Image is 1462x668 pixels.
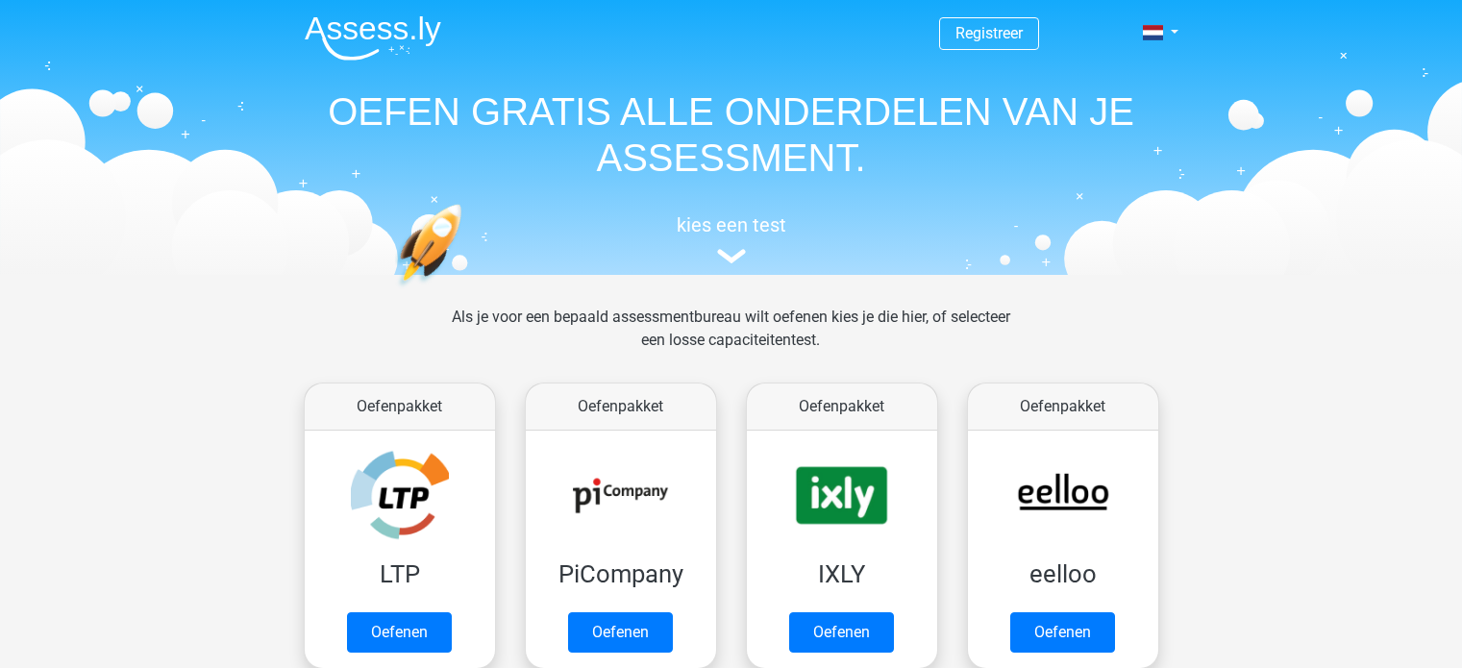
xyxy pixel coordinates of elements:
div: Als je voor een bepaald assessmentbureau wilt oefenen kies je die hier, of selecteer een losse ca... [436,306,1026,375]
a: Oefenen [568,612,673,653]
a: Oefenen [347,612,452,653]
a: Oefenen [1010,612,1115,653]
a: Registreer [955,24,1023,42]
img: assessment [717,249,746,263]
h5: kies een test [289,213,1174,236]
img: oefenen [395,204,536,378]
img: Assessly [305,15,441,61]
a: kies een test [289,213,1174,264]
a: Oefenen [789,612,894,653]
h1: OEFEN GRATIS ALLE ONDERDELEN VAN JE ASSESSMENT. [289,88,1174,181]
